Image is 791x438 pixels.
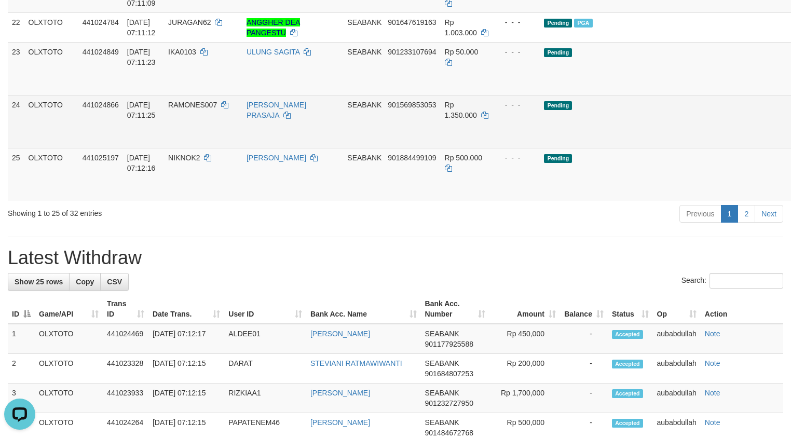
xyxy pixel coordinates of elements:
span: SEABANK [425,389,459,397]
a: [PERSON_NAME] [310,330,370,338]
span: PGA [574,19,592,28]
h1: Latest Withdraw [8,248,783,268]
span: Copy 901232727950 to clipboard [425,399,473,407]
span: IKA0103 [168,48,196,56]
td: OLXTOTO [35,324,103,354]
span: Pending [544,154,572,163]
th: Balance: activate to sort column ascending [560,294,608,324]
span: Copy 901684807253 to clipboard [425,369,473,378]
td: aubabdullah [653,324,701,354]
span: Copy [76,278,94,286]
a: ANGGHER DEA PANGESTU [247,18,300,37]
td: 441023933 [103,384,148,413]
a: Previous [679,205,721,223]
span: Pending [544,19,572,28]
td: OLXTOTO [24,42,78,95]
td: 2 [8,354,35,384]
a: Copy [69,273,101,291]
span: Rp 50.000 [445,48,479,56]
td: aubabdullah [653,384,701,413]
a: 2 [738,205,755,223]
td: - [560,384,608,413]
span: [DATE] 07:11:23 [127,48,156,66]
span: Rp 1.003.000 [445,18,477,37]
span: NIKNOK2 [168,154,200,162]
a: 1 [721,205,739,223]
th: Status: activate to sort column ascending [608,294,653,324]
td: OLXTOTO [24,95,78,148]
a: STEVIANI RATMAWIWANTI [310,359,402,367]
td: [DATE] 07:12:17 [148,324,224,354]
th: Trans ID: activate to sort column ascending [103,294,148,324]
a: Note [705,330,720,338]
td: 25 [8,148,24,201]
a: Show 25 rows [8,273,70,291]
td: 3 [8,384,35,413]
td: Rp 450,000 [489,324,560,354]
span: Accepted [612,330,643,339]
td: 441024469 [103,324,148,354]
span: [DATE] 07:12:16 [127,154,156,172]
td: aubabdullah [653,354,701,384]
span: SEABANK [425,330,459,338]
td: OLXTOTO [24,148,78,201]
td: DARAT [224,354,306,384]
a: ULUNG SAGITA [247,48,299,56]
td: 23 [8,42,24,95]
td: RIZKIAA1 [224,384,306,413]
a: Note [705,359,720,367]
span: Copy 901647619163 to clipboard [388,18,436,26]
span: 441024784 [83,18,119,26]
a: [PERSON_NAME] [310,389,370,397]
th: Game/API: activate to sort column ascending [35,294,103,324]
label: Search: [681,273,783,289]
span: [DATE] 07:11:25 [127,101,156,119]
span: SEABANK [347,101,381,109]
span: SEABANK [425,359,459,367]
td: 24 [8,95,24,148]
span: 441025197 [83,154,119,162]
td: OLXTOTO [35,384,103,413]
td: 1 [8,324,35,354]
span: SEABANK [425,418,459,427]
input: Search: [710,273,783,289]
span: Accepted [612,389,643,398]
th: ID: activate to sort column descending [8,294,35,324]
span: Pending [544,101,572,110]
a: [PERSON_NAME] [310,418,370,427]
th: Action [701,294,783,324]
td: - [560,324,608,354]
td: [DATE] 07:12:15 [148,384,224,413]
span: Copy 901884499109 to clipboard [388,154,436,162]
button: Open LiveChat chat widget [4,4,35,35]
th: User ID: activate to sort column ascending [224,294,306,324]
span: Copy 901177925588 to clipboard [425,340,473,348]
th: Bank Acc. Number: activate to sort column ascending [421,294,489,324]
th: Bank Acc. Name: activate to sort column ascending [306,294,421,324]
span: SEABANK [347,48,381,56]
span: CSV [107,278,122,286]
span: Show 25 rows [15,278,63,286]
span: [DATE] 07:11:12 [127,18,156,37]
a: CSV [100,273,129,291]
td: 441023328 [103,354,148,384]
td: Rp 200,000 [489,354,560,384]
div: - - - [497,17,536,28]
th: Op: activate to sort column ascending [653,294,701,324]
td: OLXTOTO [24,12,78,42]
span: Copy 901233107694 to clipboard [388,48,436,56]
span: Copy 901484672768 to clipboard [425,429,473,437]
a: [PERSON_NAME] [247,154,306,162]
div: - - - [497,100,536,110]
div: Showing 1 to 25 of 32 entries [8,204,322,218]
span: 441024866 [83,101,119,109]
a: Next [755,205,783,223]
span: Accepted [612,419,643,428]
span: Accepted [612,360,643,368]
td: 22 [8,12,24,42]
td: OLXTOTO [35,354,103,384]
td: ALDEE01 [224,324,306,354]
span: SEABANK [347,154,381,162]
span: RAMONES007 [168,101,217,109]
th: Amount: activate to sort column ascending [489,294,560,324]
